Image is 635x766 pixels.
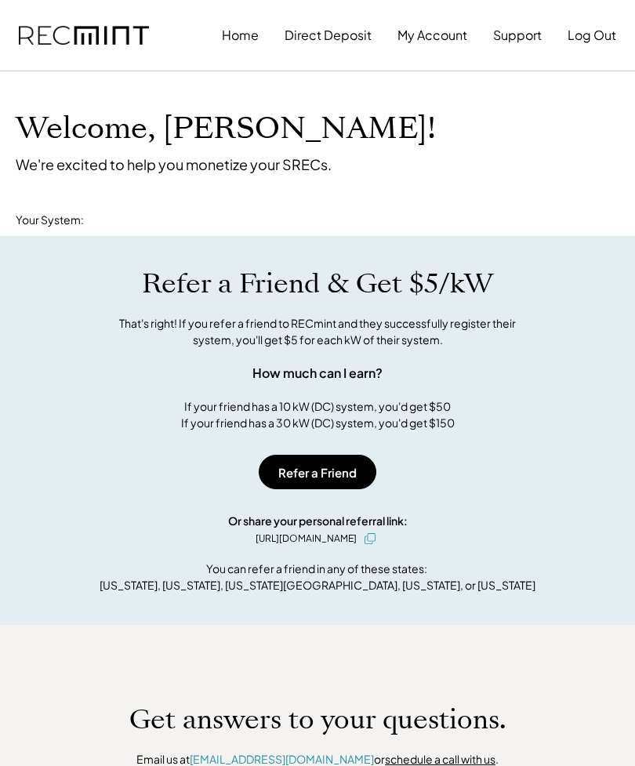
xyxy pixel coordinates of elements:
div: Your System: [16,212,84,228]
button: Refer a Friend [259,455,376,489]
div: If your friend has a 10 kW (DC) system, you'd get $50 If your friend has a 30 kW (DC) system, you... [181,398,455,431]
div: That's right! If you refer a friend to RECmint and they successfully register their system, you'l... [102,315,533,348]
div: How much can I earn? [252,364,383,383]
div: You can refer a friend in any of these states: [US_STATE], [US_STATE], [US_STATE][GEOGRAPHIC_DATA... [100,561,535,594]
h1: Welcome, [PERSON_NAME]! [16,111,436,147]
h1: Get answers to your questions. [129,703,506,736]
a: [EMAIL_ADDRESS][DOMAIN_NAME] [190,752,374,766]
a: schedule a call with us [385,752,495,766]
div: Or share your personal referral link: [228,513,408,529]
div: [URL][DOMAIN_NAME] [256,532,357,546]
button: My Account [397,20,467,51]
button: Log Out [568,20,616,51]
img: recmint-logotype%403x.png [19,26,149,45]
button: click to copy [361,529,379,548]
div: We're excited to help you monetize your SRECs. [16,155,332,173]
button: Home [222,20,259,51]
button: Support [493,20,542,51]
button: Direct Deposit [285,20,372,51]
h1: Refer a Friend & Get $5/kW [142,267,493,300]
